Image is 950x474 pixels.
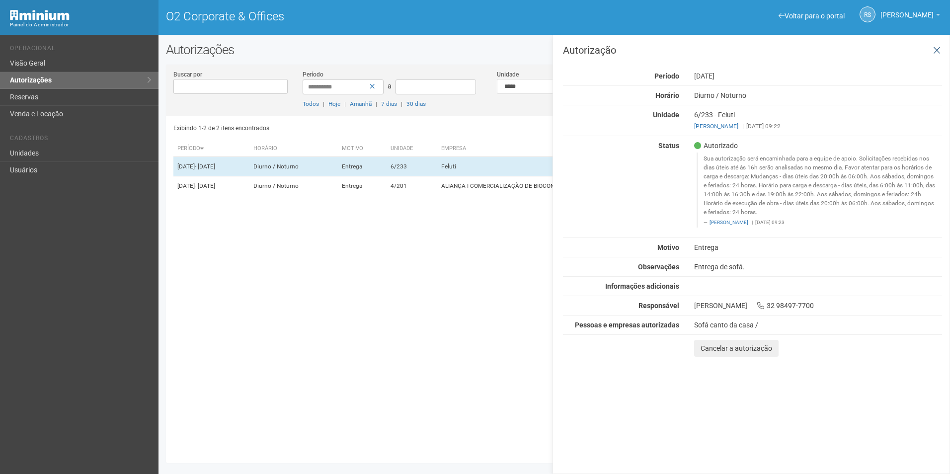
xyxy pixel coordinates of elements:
a: Amanhã [350,100,372,107]
a: RS [860,6,875,22]
strong: Unidade [653,111,679,119]
td: Feluti [437,157,717,176]
span: Autorizado [694,141,738,150]
div: Exibindo 1-2 de 2 itens encontrados [173,121,551,136]
th: Empresa [437,141,717,157]
td: ALIANÇA I COMERCIALIZAÇÃO DE BIOCOMBUSTÍVEIS E ENE [437,176,717,196]
th: Motivo [338,141,387,157]
th: Período [173,141,249,157]
img: Minium [10,10,70,20]
label: Buscar por [173,70,202,79]
li: Operacional [10,45,151,55]
th: Horário [249,141,338,157]
div: [DATE] [687,72,950,80]
span: - [DATE] [195,163,215,170]
a: Voltar para o portal [779,12,845,20]
td: [DATE] [173,176,249,196]
a: [PERSON_NAME] [880,12,940,20]
td: 4/201 [387,176,437,196]
h3: Autorização [563,45,942,55]
strong: Status [658,142,679,150]
span: a [388,82,392,90]
a: [PERSON_NAME] [710,220,748,225]
div: Entrega [687,243,950,252]
td: [DATE] [173,157,249,176]
div: [PERSON_NAME] 32 98497-7700 [687,301,950,310]
span: Rayssa Soares Ribeiro [880,1,934,19]
strong: Motivo [657,243,679,251]
label: Unidade [497,70,519,79]
span: | [376,100,377,107]
td: 6/233 [387,157,437,176]
h2: Autorizações [166,42,943,57]
td: Entrega [338,157,387,176]
strong: Horário [655,91,679,99]
a: Todos [303,100,319,107]
span: | [742,123,744,130]
a: Hoje [328,100,340,107]
span: | [401,100,402,107]
strong: Pessoas e empresas autorizadas [575,321,679,329]
blockquote: Sua autorização será encaminhada para a equipe de apoio. Solicitações recebidas nos dias úteis at... [697,153,942,228]
h1: O2 Corporate & Offices [166,10,547,23]
div: [DATE] 09:22 [694,122,942,131]
div: Painel do Administrador [10,20,151,29]
strong: Observações [638,263,679,271]
div: Entrega de sofá. [687,262,950,271]
th: Unidade [387,141,437,157]
a: 7 dias [381,100,397,107]
strong: Informações adicionais [605,282,679,290]
span: | [752,220,753,225]
td: Diurno / Noturno [249,176,338,196]
div: 6/233 - Feluti [687,110,950,131]
td: Diurno / Noturno [249,157,338,176]
label: Período [303,70,323,79]
strong: Responsável [638,302,679,310]
strong: Período [654,72,679,80]
li: Cadastros [10,135,151,145]
td: Entrega [338,176,387,196]
div: Diurno / Noturno [687,91,950,100]
div: Sofá canto da casa / [694,320,942,329]
button: Cancelar a autorização [694,340,779,357]
a: 30 dias [406,100,426,107]
footer: [DATE] 09:23 [704,219,937,226]
a: [PERSON_NAME] [694,123,738,130]
span: | [344,100,346,107]
span: | [323,100,324,107]
span: - [DATE] [195,182,215,189]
